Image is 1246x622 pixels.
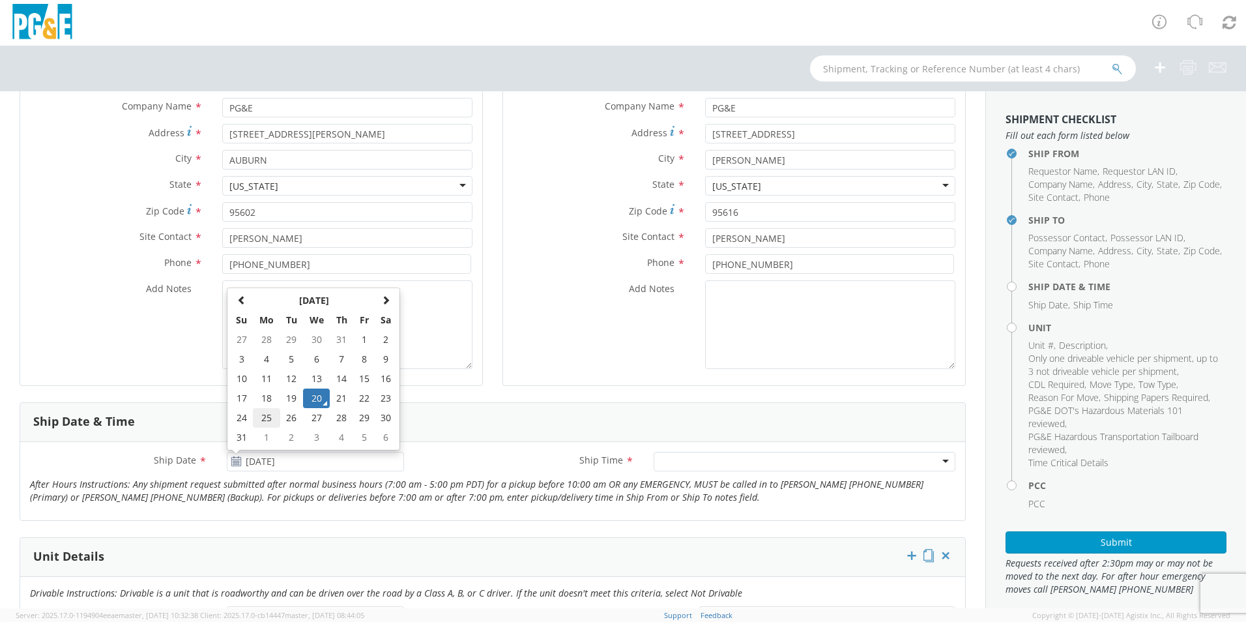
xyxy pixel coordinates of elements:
[353,369,375,389] td: 15
[230,408,253,428] td: 24
[1104,391,1210,404] li: ,
[280,408,303,428] td: 26
[375,349,397,369] td: 9
[33,550,104,563] h3: Unit Details
[1028,352,1218,378] span: Only one driveable vehicle per shipment, up to 3 not driveable vehicle per shipment
[1157,178,1178,190] span: State
[303,310,330,330] th: We
[1090,378,1135,391] li: ,
[1183,178,1220,190] span: Zip Code
[1006,112,1116,126] strong: Shipment Checklist
[1028,378,1084,391] span: CDL Required
[1028,258,1080,271] li: ,
[253,408,280,428] td: 25
[1137,178,1153,191] li: ,
[1028,323,1226,333] h4: Unit
[146,282,192,295] span: Add Notes
[253,389,280,408] td: 18
[375,310,397,330] th: Sa
[139,230,192,243] span: Site Contact
[1028,231,1105,244] span: Possessor Contact
[1098,178,1131,190] span: Address
[1028,258,1079,270] span: Site Contact
[303,349,330,369] td: 6
[237,295,246,304] span: Previous Month
[230,369,253,389] td: 10
[1104,391,1208,404] span: Shipping Papers Required
[381,295,390,304] span: Next Month
[629,282,674,295] span: Add Notes
[1028,165,1097,177] span: Requestor Name
[629,205,667,217] span: Zip Code
[1098,244,1133,258] li: ,
[712,180,761,193] div: [US_STATE]
[1028,282,1226,291] h4: Ship Date & Time
[1028,299,1068,311] span: Ship Date
[1028,378,1086,391] li: ,
[303,428,330,447] td: 3
[230,349,253,369] td: 3
[1028,339,1056,352] li: ,
[1028,391,1101,404] li: ,
[353,428,375,447] td: 5
[375,330,397,349] td: 2
[164,256,192,269] span: Phone
[280,389,303,408] td: 19
[1098,244,1131,257] span: Address
[1028,430,1198,456] span: PG&E Hazardous Transportation Tailboard reviewed
[169,178,192,190] span: State
[1006,531,1226,554] button: Submit
[664,610,692,620] a: Support
[146,205,184,217] span: Zip Code
[303,408,330,428] td: 27
[253,369,280,389] td: 11
[253,349,280,369] td: 4
[375,389,397,408] td: 23
[1028,178,1093,190] span: Company Name
[253,310,280,330] th: Mo
[605,100,674,112] span: Company Name
[253,428,280,447] td: 1
[1110,231,1185,244] li: ,
[1059,339,1106,351] span: Description
[1028,191,1079,203] span: Site Contact
[1028,191,1080,204] li: ,
[1028,352,1223,378] li: ,
[1028,391,1099,404] span: Reason For Move
[1028,430,1223,456] li: ,
[353,310,375,330] th: Fr
[330,389,353,408] td: 21
[1084,258,1110,270] span: Phone
[30,478,923,503] i: After Hours Instructions: Any shipment request submitted after normal business hours (7:00 am - 5...
[230,330,253,349] td: 27
[375,408,397,428] td: 30
[579,454,623,466] span: Ship Time
[230,428,253,447] td: 31
[353,408,375,428] td: 29
[280,330,303,349] td: 29
[280,310,303,330] th: Tu
[330,349,353,369] td: 7
[303,330,330,349] td: 30
[154,454,196,466] span: Ship Date
[1028,339,1054,351] span: Unit #
[1137,244,1152,257] span: City
[1103,165,1178,178] li: ,
[1028,215,1226,225] h4: Ship To
[230,389,253,408] td: 17
[1098,178,1133,191] li: ,
[631,126,667,139] span: Address
[33,415,135,428] h3: Ship Date & Time
[253,291,375,310] th: Select Month
[1028,481,1226,490] h4: PCC
[1183,244,1220,257] span: Zip Code
[1006,129,1226,142] span: Fill out each form listed below
[330,310,353,330] th: Th
[1137,244,1153,258] li: ,
[280,369,303,389] td: 12
[1183,244,1222,258] li: ,
[330,369,353,389] td: 14
[30,587,742,599] i: Drivable Instructions: Drivable is a unit that is roadworthy and can be driven over the road by a...
[119,610,198,620] span: master, [DATE] 10:32:38
[1028,497,1045,510] span: PCC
